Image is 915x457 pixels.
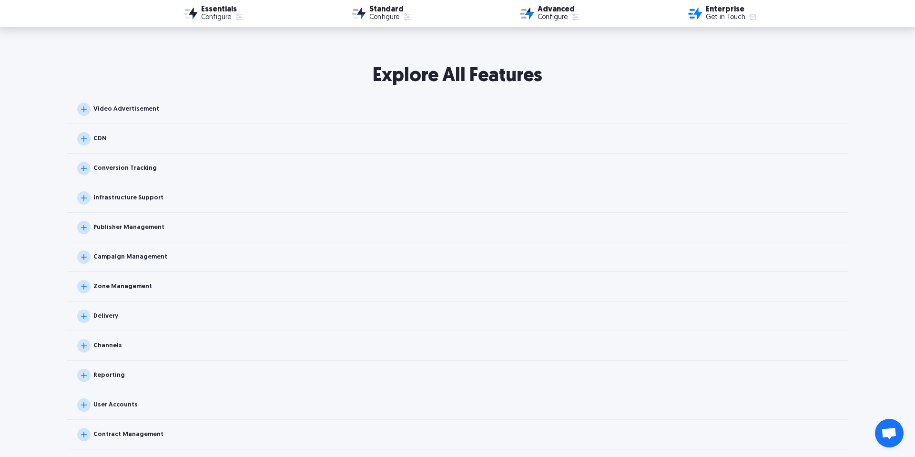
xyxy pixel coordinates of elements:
div: Configure [201,14,231,21]
div: Channels [93,343,122,349]
a: Get in Touch [706,13,758,22]
a: Configure [538,13,580,22]
a: Configure [369,13,412,22]
div: Delivery [93,313,118,319]
div: Reporting [93,372,125,378]
div: Open chat [875,419,904,447]
div: Standard [369,6,412,13]
div: CDN [93,135,107,142]
div: Video Advertisement [93,106,159,112]
div: Essentials [201,6,244,13]
div: Publisher Management [93,224,164,230]
div: Infrastructure Support [93,195,163,201]
div: Configure [538,14,568,21]
div: Zone Management [93,283,152,290]
div: Get in Touch [706,14,745,21]
div: Conversion Tracking [93,165,157,171]
div: Campaign Management [93,254,167,260]
a: Configure [201,13,244,22]
div: Enterprise [706,6,758,13]
div: Configure [369,14,399,21]
div: User Accounts [93,402,138,408]
div: Advanced [538,6,580,13]
div: Contract Management [93,431,163,437]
